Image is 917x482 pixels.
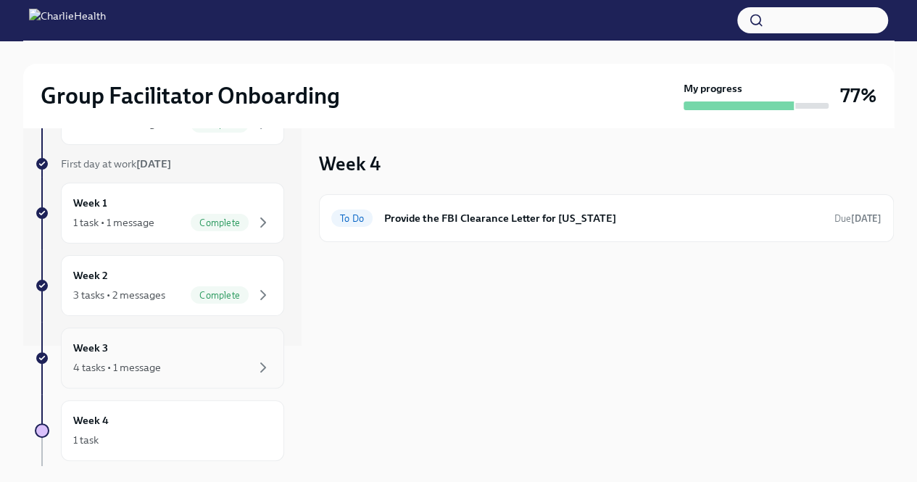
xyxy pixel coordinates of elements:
h6: Week 2 [73,267,108,283]
strong: [DATE] [136,157,171,170]
div: 4 tasks • 1 message [73,360,161,375]
h6: Week 1 [73,195,107,211]
h6: Week 4 [73,412,109,428]
span: Complete [191,217,249,228]
h3: 77% [840,83,876,109]
span: September 16th, 2025 09:00 [834,212,881,225]
div: 3 tasks • 2 messages [73,288,165,302]
a: Week 11 task • 1 messageComplete [35,183,284,244]
a: Week 23 tasks • 2 messagesComplete [35,255,284,316]
span: Due [834,213,881,224]
a: Week 34 tasks • 1 message [35,328,284,388]
span: First day at work [61,157,171,170]
h6: Week 3 [73,340,108,356]
span: Complete [191,290,249,301]
a: Week 41 task [35,400,284,461]
span: To Do [331,213,373,224]
div: 1 task • 1 message [73,215,154,230]
a: To DoProvide the FBI Clearance Letter for [US_STATE]Due[DATE] [331,207,881,230]
strong: [DATE] [851,213,881,224]
strong: My progress [684,81,742,96]
img: CharlieHealth [29,9,106,32]
h6: Provide the FBI Clearance Letter for [US_STATE] [384,210,823,226]
h2: Group Facilitator Onboarding [41,81,340,110]
div: 1 task [73,433,99,447]
h3: Week 4 [319,151,381,177]
a: First day at work[DATE] [35,157,284,171]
